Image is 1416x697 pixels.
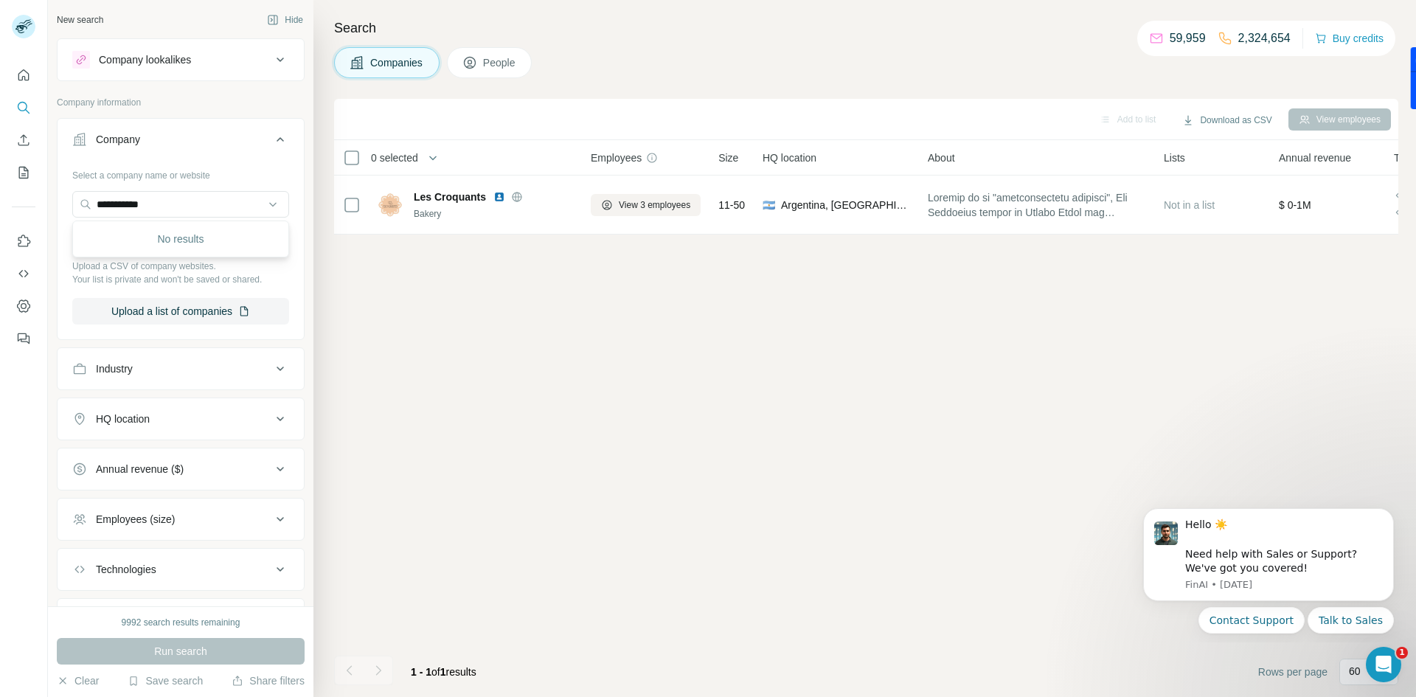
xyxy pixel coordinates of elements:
[12,127,35,153] button: Enrich CSV
[12,62,35,89] button: Quick start
[411,666,476,678] span: results
[718,150,738,165] span: Size
[440,666,446,678] span: 1
[1366,647,1401,682] iframe: Intercom live chat
[76,224,285,254] div: No results
[928,150,955,165] span: About
[371,150,418,165] span: 0 selected
[1258,665,1327,679] span: Rows per page
[619,198,690,212] span: View 3 employees
[591,150,642,165] span: Employees
[96,132,140,147] div: Company
[1279,150,1351,165] span: Annual revenue
[493,191,505,203] img: LinkedIn logo
[72,260,289,273] p: Upload a CSV of company websites.
[483,55,517,70] span: People
[12,228,35,254] button: Use Surfe on LinkedIn
[1279,199,1311,211] span: $ 0-1M
[96,462,184,476] div: Annual revenue ($)
[58,122,304,163] button: Company
[763,150,816,165] span: HQ location
[12,325,35,352] button: Feedback
[1164,199,1215,211] span: Not in a list
[763,198,775,212] span: 🇦🇷
[257,9,313,31] button: Hide
[58,351,304,386] button: Industry
[232,673,305,688] button: Share filters
[58,502,304,537] button: Employees (size)
[12,159,35,186] button: My lists
[378,193,402,217] img: Logo of Les Croquants
[57,673,99,688] button: Clear
[928,190,1146,220] span: Loremip do si "ametconsectetu adipisci"​, Eli Seddoeius tempor in Utlabo Etdol mag aliquaen admi ...
[96,412,150,426] div: HQ location
[1164,150,1185,165] span: Lists
[334,18,1398,38] h4: Search
[58,602,304,637] button: Keywords
[96,562,156,577] div: Technologies
[58,552,304,587] button: Technologies
[58,451,304,487] button: Annual revenue ($)
[1315,28,1384,49] button: Buy credits
[96,512,175,527] div: Employees (size)
[72,163,289,182] div: Select a company name or website
[1172,109,1282,131] button: Download as CSV
[781,198,910,212] span: Argentina, [GEOGRAPHIC_DATA] of [GEOGRAPHIC_DATA]
[12,260,35,287] button: Use Surfe API
[414,190,486,204] span: Les Croquants
[12,94,35,121] button: Search
[591,194,701,216] button: View 3 employees
[1396,647,1408,659] span: 1
[58,401,304,437] button: HQ location
[99,52,191,67] div: Company lookalikes
[12,293,35,319] button: Dashboard
[122,616,240,629] div: 9992 search results remaining
[1238,30,1291,47] p: 2,324,654
[1349,664,1361,679] p: 60
[96,361,133,376] div: Industry
[718,198,745,212] span: 11-50
[72,273,289,286] p: Your list is private and won't be saved or shared.
[370,55,424,70] span: Companies
[72,298,289,325] button: Upload a list of companies
[1170,30,1206,47] p: 59,959
[431,666,440,678] span: of
[414,207,573,221] div: Bakery
[1121,495,1416,642] iframe: Intercom notifications message
[411,666,431,678] span: 1 - 1
[57,96,305,109] p: Company information
[128,673,203,688] button: Save search
[57,13,103,27] div: New search
[58,42,304,77] button: Company lookalikes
